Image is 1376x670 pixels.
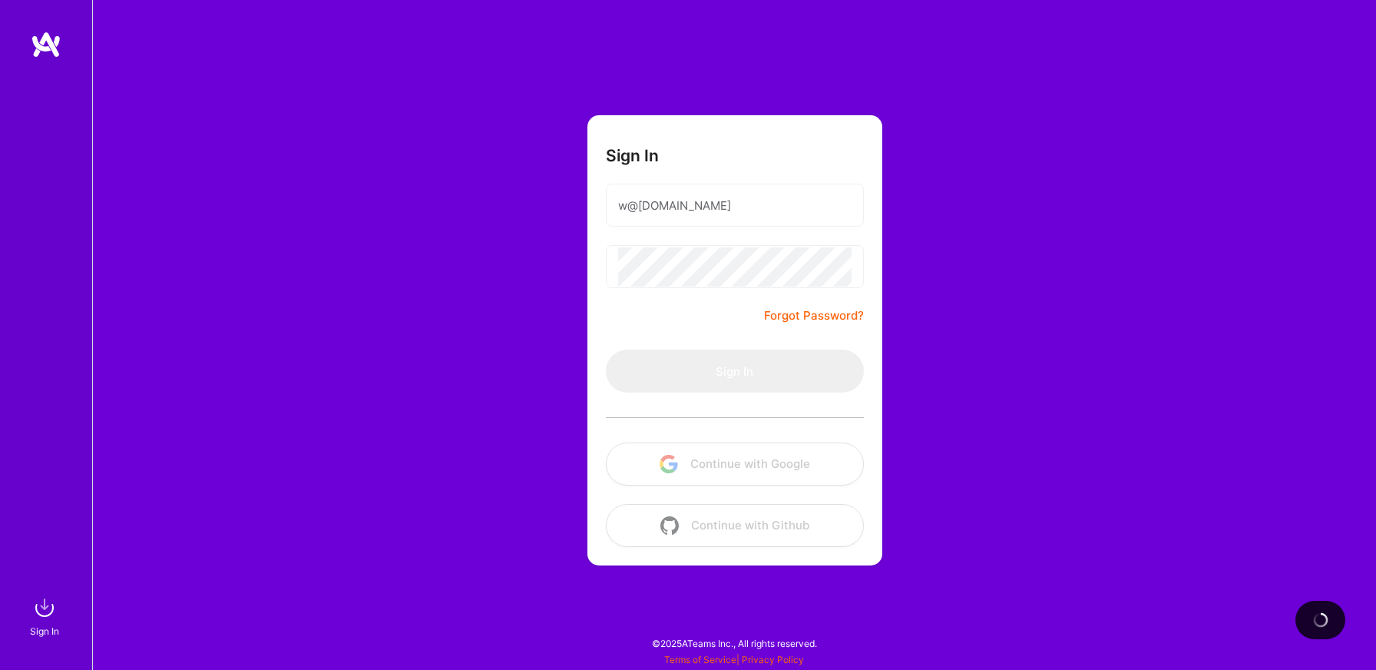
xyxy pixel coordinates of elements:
[606,146,659,165] h3: Sign In
[664,654,804,665] span: |
[32,592,60,639] a: sign inSign In
[92,624,1376,662] div: © 2025 ATeams Inc., All rights reserved.
[606,350,864,393] button: Sign In
[742,654,804,665] a: Privacy Policy
[30,623,59,639] div: Sign In
[764,307,864,325] a: Forgot Password?
[606,443,864,486] button: Continue with Google
[29,592,60,623] img: sign in
[31,31,61,58] img: logo
[660,455,678,473] img: icon
[660,516,679,535] img: icon
[1311,610,1330,629] img: loading
[664,654,736,665] a: Terms of Service
[606,504,864,547] button: Continue with Github
[618,186,852,225] input: Email...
